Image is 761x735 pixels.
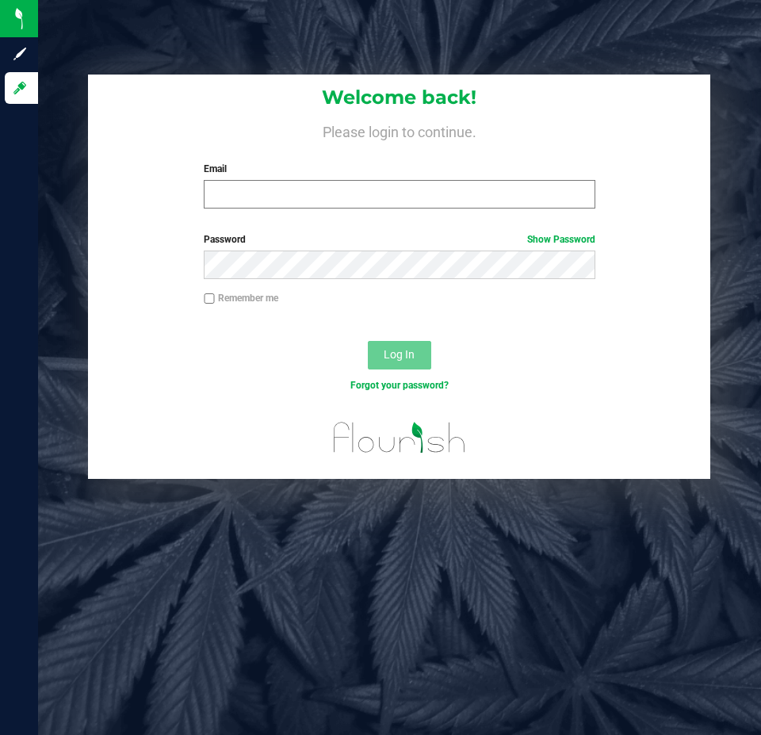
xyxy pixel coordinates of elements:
[350,380,449,391] a: Forgot your password?
[204,293,215,304] input: Remember me
[88,121,710,140] h4: Please login to continue.
[204,234,246,245] span: Password
[88,87,710,108] h1: Welcome back!
[204,291,278,305] label: Remember me
[384,348,415,361] span: Log In
[368,341,431,369] button: Log In
[12,46,28,62] inline-svg: Sign up
[12,80,28,96] inline-svg: Log in
[527,234,595,245] a: Show Password
[322,409,477,466] img: flourish_logo.svg
[204,162,595,176] label: Email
